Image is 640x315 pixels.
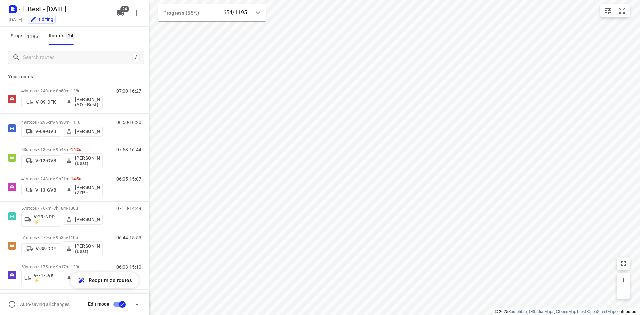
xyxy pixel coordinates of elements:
[63,95,103,109] button: [PERSON_NAME] (YO - Best)
[34,273,58,283] p: V-71-LVK ⚡
[21,126,61,137] button: V-09-GVB
[68,206,78,211] span: 130u
[116,176,141,182] p: 06:05-15:07
[21,147,103,152] p: 63 stops • 139km • 9h48m
[116,120,141,125] p: 06:50-16:20
[615,4,629,17] button: Fit zoom
[6,16,25,23] h5: Project date
[75,273,100,283] p: [PERSON_NAME] (Best)
[88,301,109,307] span: Edit mode
[116,147,141,152] p: 07:53-16:44
[21,235,103,240] p: 51 stops • 279km • 9h3m
[35,129,56,134] p: V-09-GVB
[63,271,103,285] button: [PERSON_NAME] (Best)
[21,185,61,195] button: V-13-GVB
[69,176,71,181] span: •
[116,88,141,94] p: 07:00-16:27
[163,10,199,16] span: Progress (55%)
[63,214,103,225] button: [PERSON_NAME]
[75,97,100,107] p: [PERSON_NAME] (YO - Best)
[35,158,56,163] p: V-12-GVB
[68,235,78,240] span: 110u
[34,214,58,225] p: V-29-NDD ⚡
[21,120,103,125] p: 49 stops • 295km • 9h30m
[21,155,61,166] button: V-12-GVB
[71,272,139,288] button: Reoptimize routes
[63,241,103,256] button: [PERSON_NAME] (Best)
[89,276,132,285] span: Reoptimize routes
[132,54,140,61] div: /
[36,246,56,251] p: V-35-DDF
[21,97,61,107] button: V-09-DFK
[69,88,71,93] span: •
[30,16,53,23] div: You are currently in edit mode.
[71,147,81,152] span: 142u
[63,183,103,197] button: [PERSON_NAME] (ZZP - Best)
[116,264,141,270] p: 06:03-15:10
[69,264,71,269] span: •
[21,88,103,93] p: 46 stops • 240km • 8h50m
[67,235,68,240] span: •
[21,243,61,254] button: V-35-DDF
[75,185,100,195] p: [PERSON_NAME] (ZZP - Best)
[559,309,585,314] a: OpenMapTiles
[600,4,630,17] div: small contained button group
[158,4,266,21] div: Progress (55%)654/1195
[602,4,615,17] button: Map settings
[75,243,100,254] p: [PERSON_NAME] (Best)
[133,300,141,308] div: Driver app settings
[67,206,68,211] span: •
[75,217,100,222] p: [PERSON_NAME]
[495,309,637,314] li: © 2025 , © , © © contributors
[114,6,127,20] button: 24
[21,176,103,181] p: 41 stops • 248km • 9h21m
[35,187,56,193] p: V-13-GVB
[63,126,103,137] button: [PERSON_NAME]
[71,176,81,181] span: 145u
[508,309,527,314] a: Routetitan
[71,120,80,125] span: 111u
[223,9,247,17] p: 654/1195
[20,302,69,307] p: Auto-saving all changes
[21,212,61,227] button: V-29-NDD ⚡
[23,52,132,63] input: Search routes
[532,309,554,314] a: Stadia Maps
[71,88,80,93] span: 128u
[130,6,143,20] button: More
[69,147,71,152] span: •
[120,6,129,12] span: 24
[21,264,103,269] p: 60 stops • 175km • 9h17m
[69,120,71,125] span: •
[71,264,80,269] span: 123u
[36,99,56,105] p: V-09-DFK
[25,33,40,39] span: 1195
[25,4,111,14] h5: Rename
[49,32,77,40] div: Routes
[116,235,141,240] p: 06:44-15:53
[116,206,141,211] p: 07:18-14:49
[11,32,42,40] span: Stops
[8,73,141,80] p: Your routes
[75,129,100,134] p: [PERSON_NAME]
[75,155,100,166] p: [PERSON_NAME] (Best)
[63,153,103,168] button: [PERSON_NAME] (Best)
[588,309,615,314] a: OpenStreetMap
[66,32,75,39] span: 24
[21,206,103,211] p: 57 stops • 76km • 7h18m
[21,271,61,285] button: V-71-LVK ⚡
